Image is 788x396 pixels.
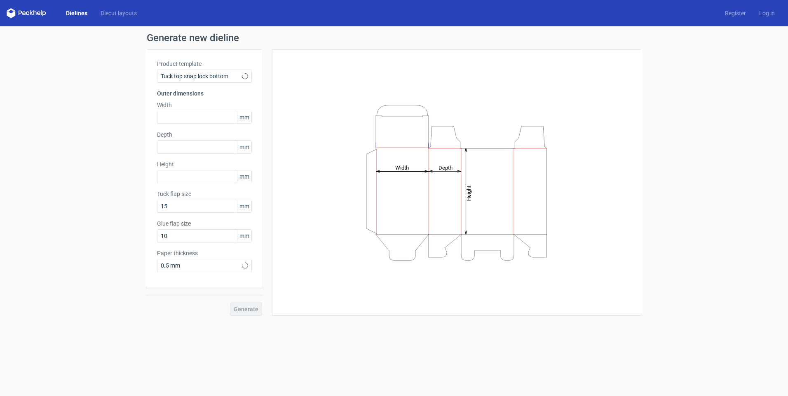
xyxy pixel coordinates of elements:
[718,9,753,17] a: Register
[395,164,409,170] tspan: Width
[157,101,252,109] label: Width
[237,200,251,212] span: mm
[94,9,143,17] a: Diecut layouts
[157,160,252,168] label: Height
[59,9,94,17] a: Dielines
[157,249,252,257] label: Paper thickness
[157,190,252,198] label: Tuck flap size
[237,230,251,242] span: mm
[753,9,781,17] a: Log in
[157,60,252,68] label: Product template
[157,219,252,228] label: Glue flap size
[466,185,472,200] tspan: Height
[161,72,242,80] span: Tuck top snap lock bottom
[237,170,251,183] span: mm
[157,89,252,98] h3: Outer dimensions
[157,130,252,139] label: Depth
[237,111,251,123] span: mm
[161,261,242,270] span: 0.5 mm
[147,33,641,43] h1: Generate new dieline
[237,141,251,153] span: mm
[439,164,453,170] tspan: Depth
